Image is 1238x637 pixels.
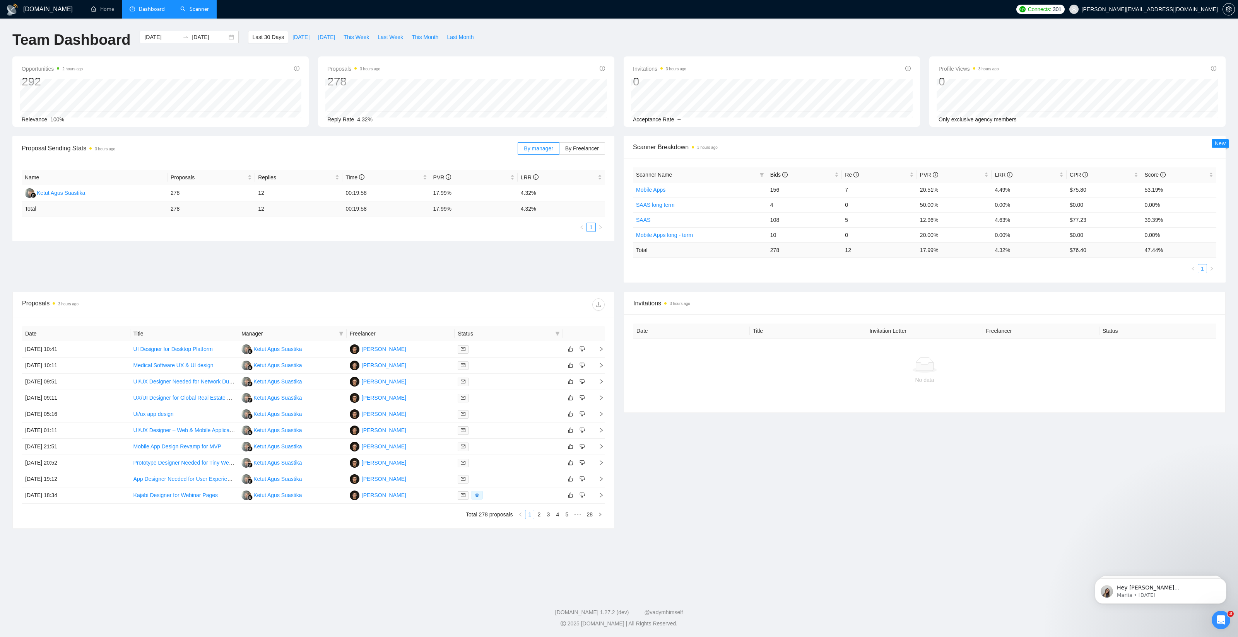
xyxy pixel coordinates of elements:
[1083,562,1238,616] iframe: Intercom notifications message
[241,475,302,482] a: KAKetut Agus Suastika
[1082,172,1088,177] span: info-circle
[571,510,584,519] li: Next 5 Pages
[525,510,534,519] a: 1
[758,169,766,181] span: filter
[253,377,302,386] div: Ketut Agus Suastika
[555,331,560,336] span: filter
[248,31,288,43] button: Last 30 Days
[580,476,585,482] span: dislike
[933,172,938,177] span: info-circle
[433,174,451,181] span: PVR
[566,491,575,500] button: like
[587,223,596,232] li: 1
[1053,5,1061,14] span: 301
[253,361,302,370] div: Ketut Agus Suastika
[553,510,562,519] a: 4
[1198,264,1207,273] a: 1
[292,33,309,41] span: [DATE]
[535,510,543,519] a: 2
[443,31,478,43] button: Last Month
[133,411,174,417] a: Ui/ux app design
[133,460,334,466] a: Prototype Designer Needed for Tiny Wearable GPS Tracker (Smart Shoelace Aglet)
[241,377,251,387] img: KA
[995,172,1012,178] span: LRR
[461,428,465,433] span: mail
[241,362,302,368] a: KAKetut Agus Suastika
[253,491,302,499] div: Ketut Agus Suastika
[568,378,573,385] span: like
[905,66,911,71] span: info-circle
[342,201,430,216] td: 00:19:58
[461,379,465,384] span: mail
[362,410,406,418] div: [PERSON_NAME]
[247,446,253,451] img: gigradar-bm.png
[992,182,1067,197] td: 4.49%
[636,187,665,193] a: Mobile Apps
[461,493,465,497] span: mail
[241,410,302,417] a: KAKetut Agus Suastika
[992,197,1067,212] td: 0.00%
[1071,7,1077,12] span: user
[568,395,573,401] span: like
[1019,6,1026,12] img: upwork-logo.png
[578,458,587,467] button: dislike
[350,409,359,419] img: HJ
[247,365,253,370] img: gigradar-bm.png
[91,6,114,12] a: homeHome
[350,492,406,498] a: HJ[PERSON_NAME]
[633,74,686,89] div: 0
[521,174,539,181] span: LRR
[636,217,650,223] a: SAAS
[241,491,251,500] img: KA
[288,31,314,43] button: [DATE]
[350,410,406,417] a: HJ[PERSON_NAME]
[241,492,302,498] a: KAKetut Agus Suastika
[1070,172,1088,178] span: CPR
[350,346,406,352] a: HJ[PERSON_NAME]
[592,298,605,311] button: download
[577,223,587,232] button: left
[1067,212,1142,227] td: $77.23
[253,475,302,483] div: Ketut Agus Suastika
[461,444,465,449] span: mail
[461,347,465,351] span: mail
[337,328,345,339] span: filter
[1144,172,1165,178] span: Score
[359,174,364,180] span: info-circle
[584,510,595,519] a: 28
[362,458,406,467] div: [PERSON_NAME]
[1141,197,1216,212] td: 0.00%
[524,145,553,152] span: By manager
[130,6,135,12] span: dashboard
[327,64,380,73] span: Proposals
[255,201,342,216] td: 12
[636,172,672,178] span: Scanner Name
[255,170,342,185] th: Replies
[842,212,917,227] td: 5
[593,301,604,308] span: download
[978,67,999,71] time: 3 hours ago
[133,346,213,352] a: UI Designer for Desktop Platform
[568,492,573,498] span: like
[571,510,584,519] span: •••
[247,397,253,403] img: gigradar-bm.png
[362,491,406,499] div: [PERSON_NAME]
[566,458,575,467] button: like
[350,377,359,387] img: HJ
[578,491,587,500] button: dislike
[247,349,253,354] img: gigradar-bm.png
[247,381,253,387] img: gigradar-bm.png
[939,74,999,89] div: 0
[252,33,284,41] span: Last 30 Days
[580,443,585,450] span: dislike
[350,378,406,384] a: HJ[PERSON_NAME]
[563,510,571,519] a: 5
[566,361,575,370] button: like
[192,33,227,41] input: End date
[636,232,693,238] a: Mobile Apps long - term
[461,395,465,400] span: mail
[1198,264,1207,273] li: 1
